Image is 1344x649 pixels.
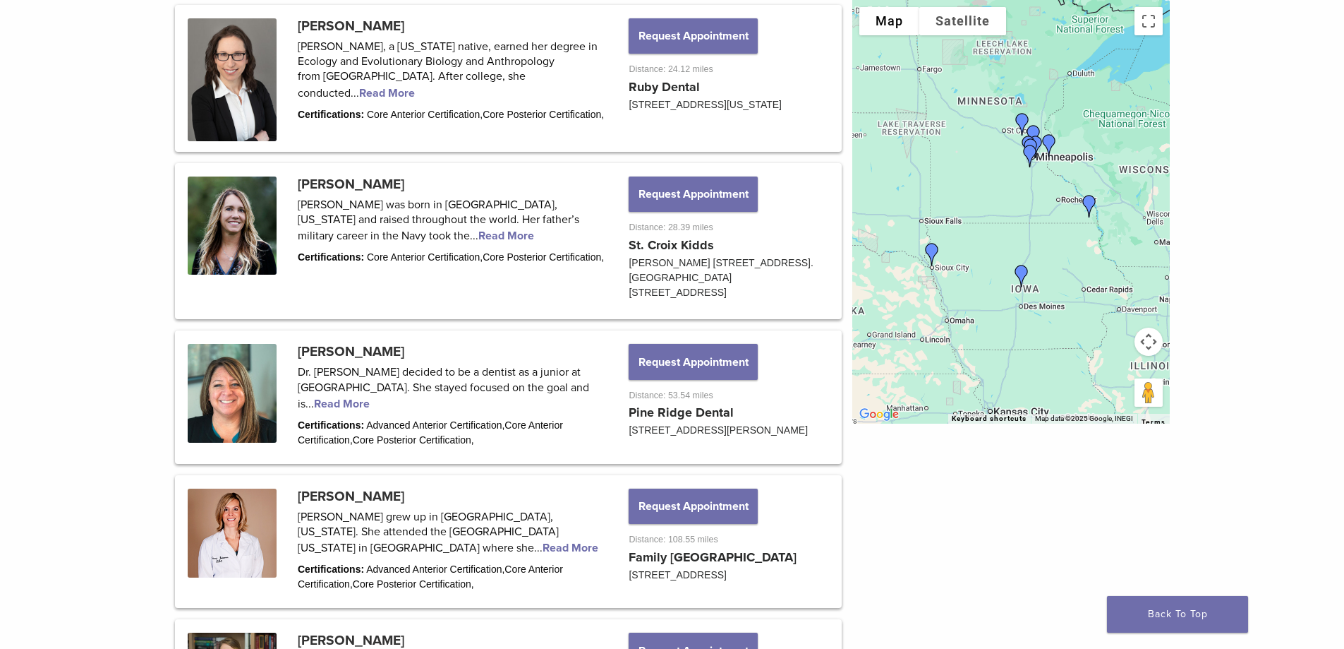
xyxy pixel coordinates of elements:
[1134,379,1163,407] button: Drag Pegman onto the map to open Street View
[915,237,949,271] div: Dr. Jane Lilly
[1005,259,1039,293] div: Dr. Sonya Stoltze
[856,405,902,424] img: Google
[1072,189,1106,223] div: Dr. Stacey Johanson
[1035,415,1133,422] span: Map data ©2025 Google, INEGI
[1012,130,1046,164] div: Dr. Andrea Ruby
[952,414,1027,424] button: Keyboard shortcuts
[1107,596,1248,633] a: Back To Top
[1019,130,1053,164] div: Dr. Frank Milnar
[1014,133,1048,167] div: Dr. Luis Delima
[1134,328,1163,356] button: Map camera controls
[1017,119,1051,153] div: Dr. Darcy Rindelaub
[629,18,757,54] button: Request Appointment
[1013,139,1047,173] div: Dr. Melissa Zettler
[859,7,919,35] button: Show street map
[629,489,757,524] button: Request Appointment
[1032,129,1066,162] div: Dr. Megan Kinder
[629,177,757,212] button: Request Appointment
[1142,418,1166,427] a: Terms (opens in new tab)
[1134,7,1163,35] button: Toggle fullscreen view
[856,405,902,424] a: Open this area in Google Maps (opens a new window)
[1005,107,1039,141] div: Dr.Jenny Narr
[629,344,757,379] button: Request Appointment
[919,7,1006,35] button: Show satellite imagery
